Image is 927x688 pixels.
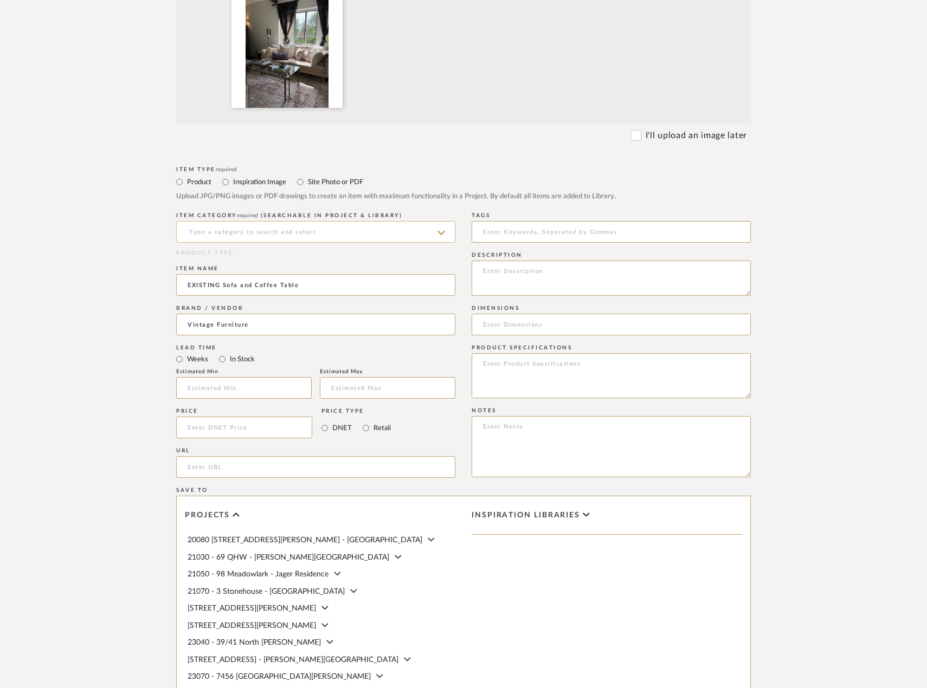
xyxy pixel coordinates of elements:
div: Dimensions [472,305,751,311]
span: [STREET_ADDRESS][PERSON_NAME] [188,605,316,612]
mat-radio-group: Select item type [176,352,455,366]
input: Estimated Max [320,377,455,399]
span: [STREET_ADDRESS] - [PERSON_NAME][GEOGRAPHIC_DATA] [188,656,398,664]
span: 20080 [STREET_ADDRESS][PERSON_NAME] - [GEOGRAPHIC_DATA] [188,536,422,544]
span: 21030 - 69 QHW - [PERSON_NAME][GEOGRAPHIC_DATA] [188,554,389,561]
span: required [237,213,258,218]
label: Product [186,176,211,188]
label: Site Photo or PDF [307,176,363,188]
div: PRODUCT TYPE [176,249,455,257]
span: 21070 - 3 Stonehouse - [GEOGRAPHIC_DATA] [188,588,345,595]
div: Item Type [176,166,751,173]
div: Tags [472,212,751,219]
input: Enter Dimensions [472,314,751,335]
label: I'll upload an image later [646,129,747,142]
span: 23070 - 7456 [GEOGRAPHIC_DATA][PERSON_NAME] [188,673,371,680]
input: Enter Name [176,274,455,296]
span: 23040 - 39/41 North [PERSON_NAME] [188,639,321,646]
div: Notes [472,407,751,414]
div: Description [472,252,751,258]
label: Retail [372,422,391,434]
label: DNET [331,422,352,434]
input: Enter URL [176,456,455,478]
div: URL [176,447,455,454]
div: Brand / Vendor [176,305,455,311]
mat-radio-group: Select price type [321,417,391,438]
span: Inspiration libraries [472,511,580,520]
span: required [216,167,237,172]
div: Product Specifications [472,345,751,351]
mat-radio-group: Select item type [176,175,751,189]
span: (Searchable in Project & Library) [261,213,403,218]
label: In Stock [229,353,255,365]
div: ITEM CATEGORY [176,212,455,219]
input: Enter Keywords, Separated by Commas [472,221,751,243]
div: Estimated Max [320,368,455,375]
div: Price [176,408,312,414]
span: 21050 - 98 Meadowlark - Jager Residence [188,570,329,578]
label: Weeks [186,353,208,365]
input: Estimated Min [176,377,312,399]
div: Price Type [321,408,391,414]
span: Projects [185,511,230,520]
label: Inspiration Image [232,176,286,188]
div: Save To [176,487,751,494]
input: Unknown [176,314,455,335]
span: [STREET_ADDRESS][PERSON_NAME] [188,622,316,629]
div: Upload JPG/PNG images or PDF drawings to create an item with maximum functionality in a Project. ... [176,191,751,202]
div: Estimated Min [176,368,312,375]
div: Item name [176,265,455,272]
input: Enter DNET Price [176,417,312,438]
div: Lead Time [176,345,455,351]
input: Type a category to search and select [176,221,455,243]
